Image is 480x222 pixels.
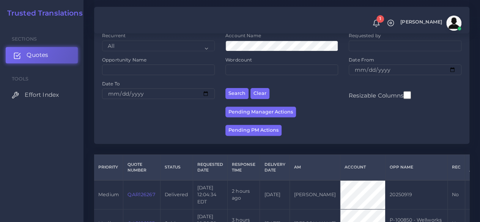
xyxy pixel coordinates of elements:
[225,125,282,136] button: Pending PM Actions
[385,154,447,180] th: Opp Name
[260,180,290,209] td: [DATE]
[446,16,461,31] img: avatar
[370,19,383,27] a: 1
[340,154,385,180] th: Account
[102,57,146,63] label: Opportunity Name
[2,9,83,18] a: Trusted Translations
[94,154,123,180] th: Priority
[27,51,48,59] span: Quotes
[225,107,296,118] button: Pending Manager Actions
[349,90,411,100] label: Resizable Columns
[160,180,193,209] td: Delivered
[25,91,59,99] span: Effort Index
[160,154,193,180] th: Status
[98,192,119,197] span: medium
[102,80,120,87] label: Date To
[12,36,37,42] span: Sections
[193,154,227,180] th: Requested Date
[403,90,411,100] input: Resizable Columns
[447,154,465,180] th: REC
[397,16,464,31] a: [PERSON_NAME]avatar
[227,180,260,209] td: 2 hours ago
[6,47,78,63] a: Quotes
[12,76,29,82] span: Tools
[123,154,161,180] th: Quote Number
[225,57,252,63] label: Wordcount
[227,154,260,180] th: Response Time
[400,20,442,25] span: [PERSON_NAME]
[290,180,340,209] td: [PERSON_NAME]
[6,87,78,103] a: Effort Index
[127,192,155,197] a: QAR126267
[385,180,447,209] td: 20250919
[290,154,340,180] th: AM
[447,180,465,209] td: No
[376,15,384,23] span: 1
[225,88,249,99] button: Search
[250,88,269,99] button: Clear
[349,57,374,63] label: Date From
[260,154,290,180] th: Delivery Date
[193,180,227,209] td: [DATE] 12:04:34 EDT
